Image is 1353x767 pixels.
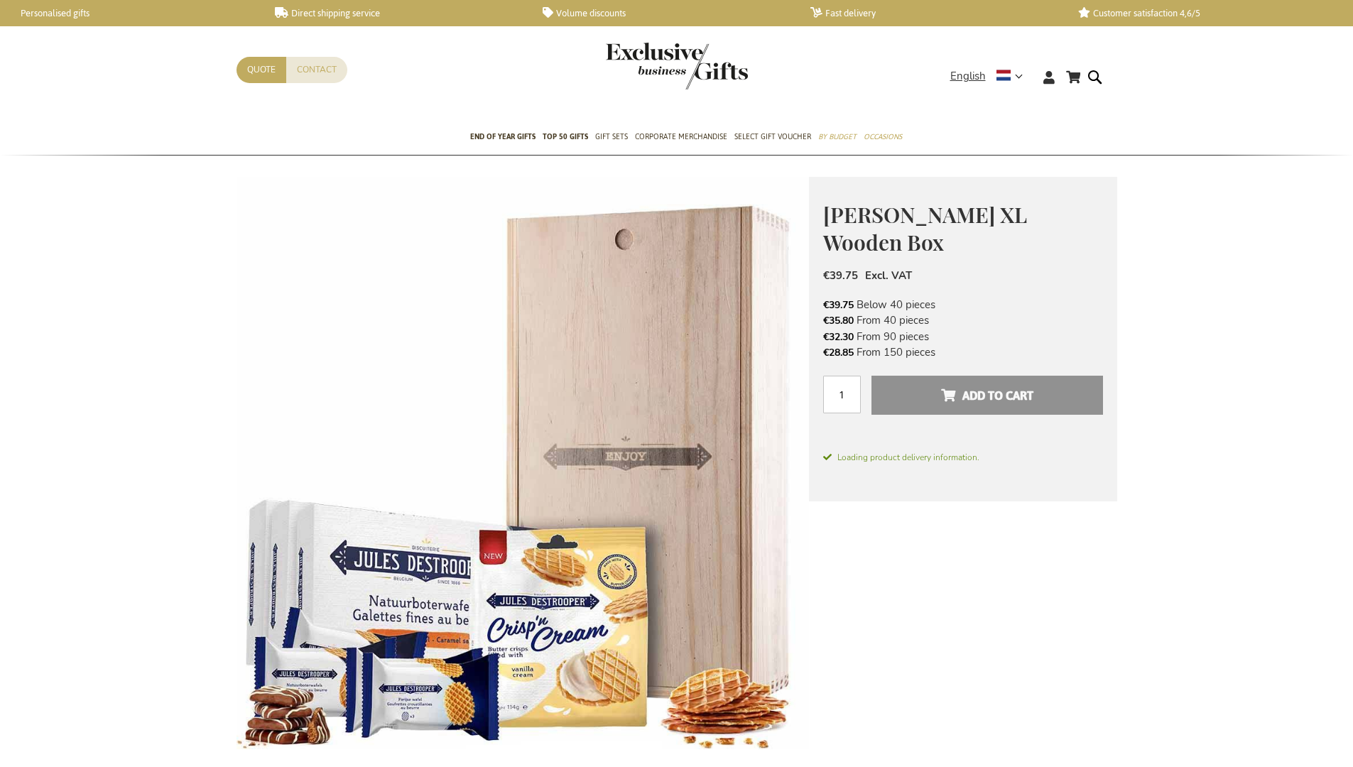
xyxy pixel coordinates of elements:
[823,346,854,359] span: €28.85
[635,120,727,156] a: Corporate Merchandise
[823,200,1027,256] span: [PERSON_NAME] XL Wooden Box
[810,7,1055,19] a: Fast delivery
[7,7,252,19] a: Personalised gifts
[275,7,520,19] a: Direct shipping service
[950,68,986,85] span: English
[237,57,286,83] a: Quote
[286,57,347,83] a: Contact
[543,129,588,144] span: TOP 50 Gifts
[470,129,536,144] span: End of year gifts
[734,129,811,144] span: Select Gift Voucher
[818,129,857,144] span: By Budget
[818,120,857,156] a: By Budget
[595,120,628,156] a: Gift Sets
[823,451,1103,464] span: Loading product delivery information.
[823,314,854,327] span: €35.80
[635,129,727,144] span: Corporate Merchandise
[823,376,861,413] input: Qty
[864,120,902,156] a: Occasions
[823,344,1103,360] li: From 150 pieces
[606,43,748,89] img: Exclusive Business gifts logo
[470,120,536,156] a: End of year gifts
[734,120,811,156] a: Select Gift Voucher
[1078,7,1323,19] a: Customer satisfaction 4,6/5
[823,312,1103,328] li: From 40 pieces
[823,268,858,283] span: €39.75
[823,329,1103,344] li: From 90 pieces
[865,268,912,283] span: Excl. VAT
[823,298,854,312] span: €39.75
[543,7,788,19] a: Volume discounts
[595,129,628,144] span: Gift Sets
[543,120,588,156] a: TOP 50 Gifts
[823,297,1103,312] li: Below 40 pieces
[237,177,809,749] img: Jules Destrooper XL Wooden Box Personalised 1
[823,330,854,344] span: €32.30
[864,129,902,144] span: Occasions
[606,43,677,89] a: store logo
